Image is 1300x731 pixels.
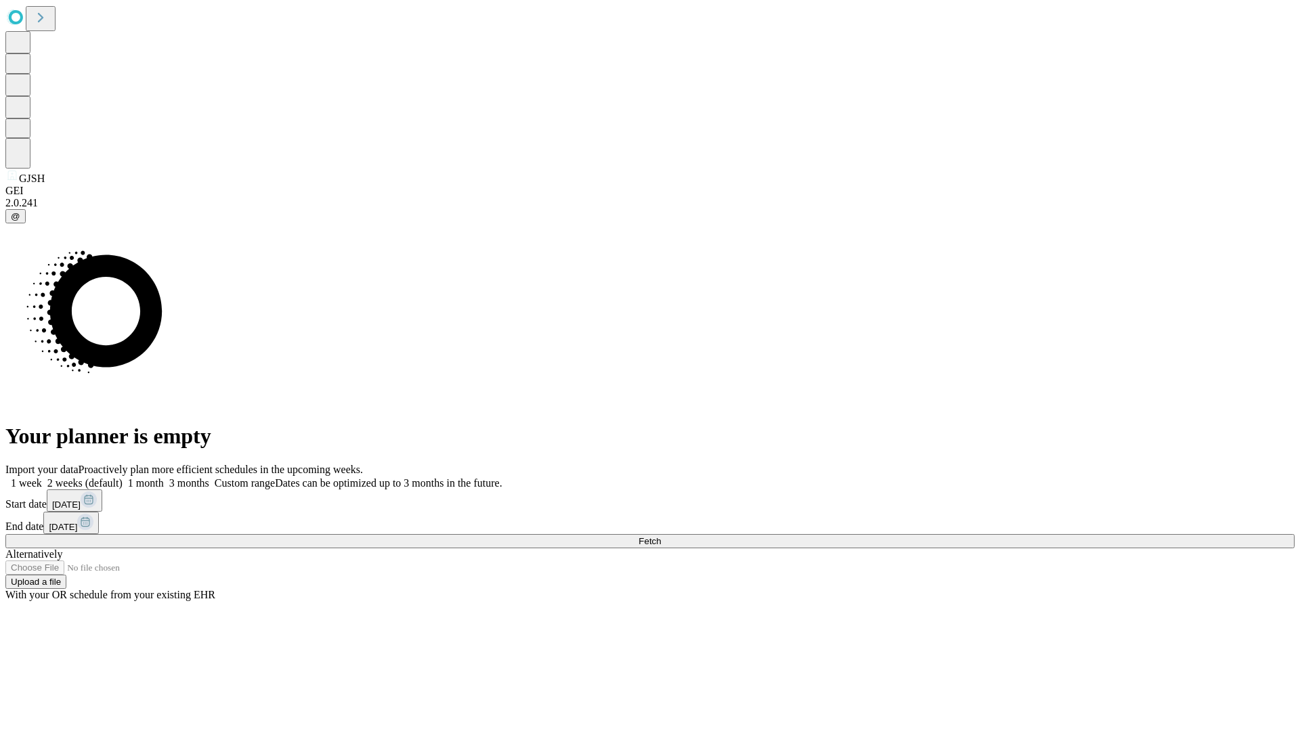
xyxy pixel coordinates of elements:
div: Start date [5,489,1295,512]
span: 2 weeks (default) [47,477,123,489]
span: GJSH [19,173,45,184]
span: With your OR schedule from your existing EHR [5,589,215,600]
span: Import your data [5,464,79,475]
span: [DATE] [52,500,81,510]
h1: Your planner is empty [5,424,1295,449]
span: Alternatively [5,548,62,560]
button: [DATE] [47,489,102,512]
button: Fetch [5,534,1295,548]
span: Proactively plan more efficient schedules in the upcoming weeks. [79,464,363,475]
span: 3 months [169,477,209,489]
button: Upload a file [5,575,66,589]
span: Custom range [215,477,275,489]
div: GEI [5,185,1295,197]
div: 2.0.241 [5,197,1295,209]
div: End date [5,512,1295,534]
span: Fetch [638,536,661,546]
button: @ [5,209,26,223]
span: [DATE] [49,522,77,532]
span: 1 week [11,477,42,489]
span: Dates can be optimized up to 3 months in the future. [275,477,502,489]
span: 1 month [128,477,164,489]
span: @ [11,211,20,221]
button: [DATE] [43,512,99,534]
